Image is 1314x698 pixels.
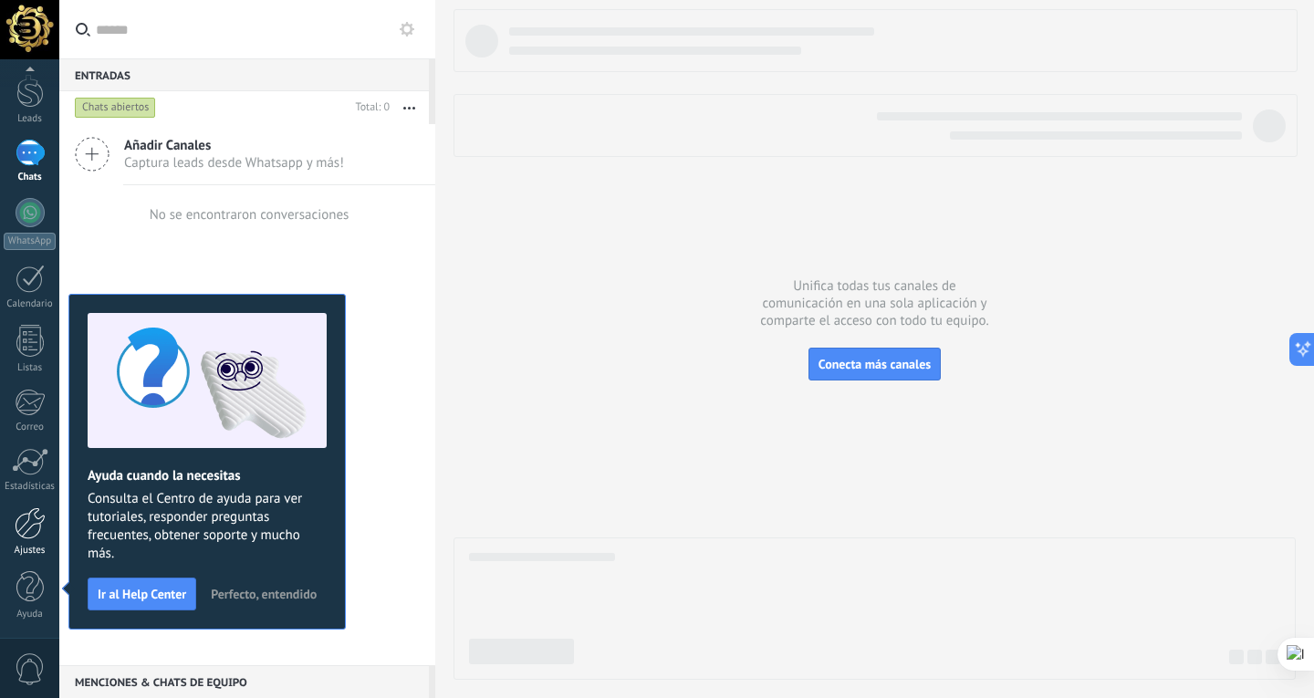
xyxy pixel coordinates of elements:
div: Dominio [96,108,140,120]
div: No se encontraron conversaciones [150,206,349,224]
div: Menciones & Chats de equipo [59,665,429,698]
div: Ayuda [4,609,57,620]
h2: Ayuda cuando la necesitas [88,467,327,484]
span: Ir al Help Center [98,588,186,600]
button: Ir al Help Center [88,578,196,610]
span: Consulta el Centro de ayuda para ver tutoriales, responder preguntas frecuentes, obtener soporte ... [88,490,327,563]
div: Ajustes [4,545,57,557]
div: Entradas [59,58,429,91]
div: Palabras clave [214,108,290,120]
button: Conecta más canales [808,348,941,380]
div: WhatsApp [4,233,56,250]
div: Chats abiertos [75,97,156,119]
div: Total: 0 [349,99,390,117]
span: Perfecto, entendido [211,588,317,600]
img: logo_orange.svg [29,29,44,44]
div: Correo [4,422,57,433]
div: Chats [4,172,57,183]
div: Listas [4,362,57,374]
button: Perfecto, entendido [203,580,325,608]
div: Leads [4,113,57,125]
span: Captura leads desde Whatsapp y más! [124,154,344,172]
img: tab_keywords_by_traffic_grey.svg [194,106,209,120]
span: Conecta más canales [819,356,931,372]
span: Añadir Canales [124,137,344,154]
img: website_grey.svg [29,47,44,62]
div: v 4.0.25 [51,29,89,44]
img: tab_domain_overview_orange.svg [76,106,90,120]
div: Estadísticas [4,481,57,493]
div: Calendario [4,298,57,310]
div: Dominio: [DOMAIN_NAME] [47,47,204,62]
